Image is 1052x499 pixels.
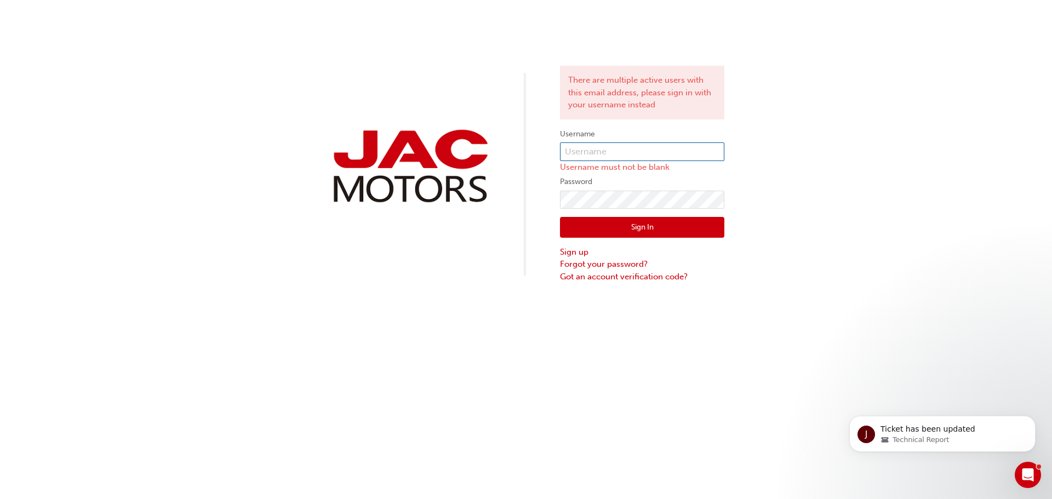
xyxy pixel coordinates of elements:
[560,142,724,161] input: Username
[560,271,724,283] a: Got an account verification code?
[833,393,1052,469] iframe: Intercom notifications message
[560,258,724,271] a: Forgot your password?
[560,128,724,141] label: Username
[560,161,724,174] p: Username must not be blank
[560,66,724,119] div: There are multiple active users with this email address, please sign in with your username instead
[328,125,492,207] img: jac-portal
[560,175,724,188] label: Password
[1015,462,1041,488] iframe: Intercom live chat
[560,246,724,259] a: Sign up
[560,217,724,238] button: Sign In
